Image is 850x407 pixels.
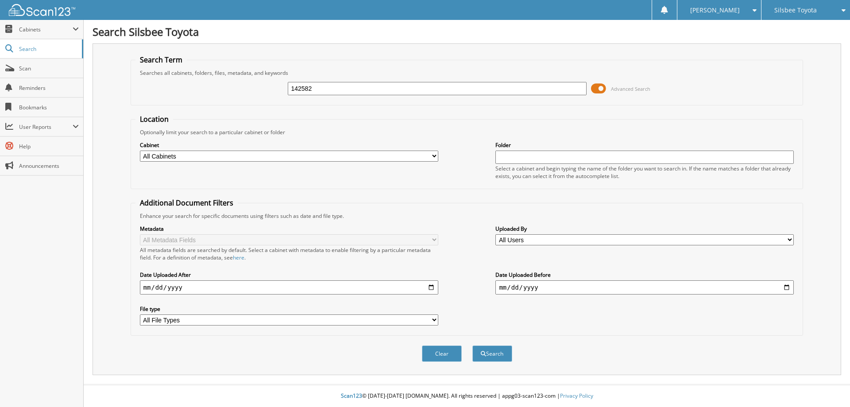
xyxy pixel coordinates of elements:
span: Cabinets [19,26,73,33]
div: Enhance your search for specific documents using filters such as date and file type. [135,212,799,220]
div: Searches all cabinets, folders, files, metadata, and keywords [135,69,799,77]
label: Date Uploaded Before [495,271,794,279]
legend: Location [135,114,173,124]
span: Help [19,143,79,150]
div: © [DATE]-[DATE] [DOMAIN_NAME]. All rights reserved | appg03-scan123-com | [84,385,850,407]
legend: Additional Document Filters [135,198,238,208]
div: Optionally limit your search to a particular cabinet or folder [135,128,799,136]
button: Search [472,345,512,362]
label: Date Uploaded After [140,271,438,279]
a: here [233,254,244,261]
span: Bookmarks [19,104,79,111]
div: All metadata fields are searched by default. Select a cabinet with metadata to enable filtering b... [140,246,438,261]
iframe: Chat Widget [806,364,850,407]
span: Scan [19,65,79,72]
label: Metadata [140,225,438,233]
span: Reminders [19,84,79,92]
label: Cabinet [140,141,438,149]
span: Search [19,45,77,53]
span: Advanced Search [611,85,650,92]
img: scan123-logo-white.svg [9,4,75,16]
a: Privacy Policy [560,392,593,399]
span: User Reports [19,123,73,131]
button: Clear [422,345,462,362]
div: Select a cabinet and begin typing the name of the folder you want to search in. If the name match... [495,165,794,180]
label: File type [140,305,438,313]
input: start [140,280,438,295]
legend: Search Term [135,55,187,65]
span: [PERSON_NAME] [690,8,740,13]
label: Uploaded By [495,225,794,233]
span: Scan123 [341,392,362,399]
span: Silsbee Toyota [774,8,817,13]
h1: Search Silsbee Toyota [93,24,841,39]
input: end [495,280,794,295]
span: Announcements [19,162,79,170]
label: Folder [495,141,794,149]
